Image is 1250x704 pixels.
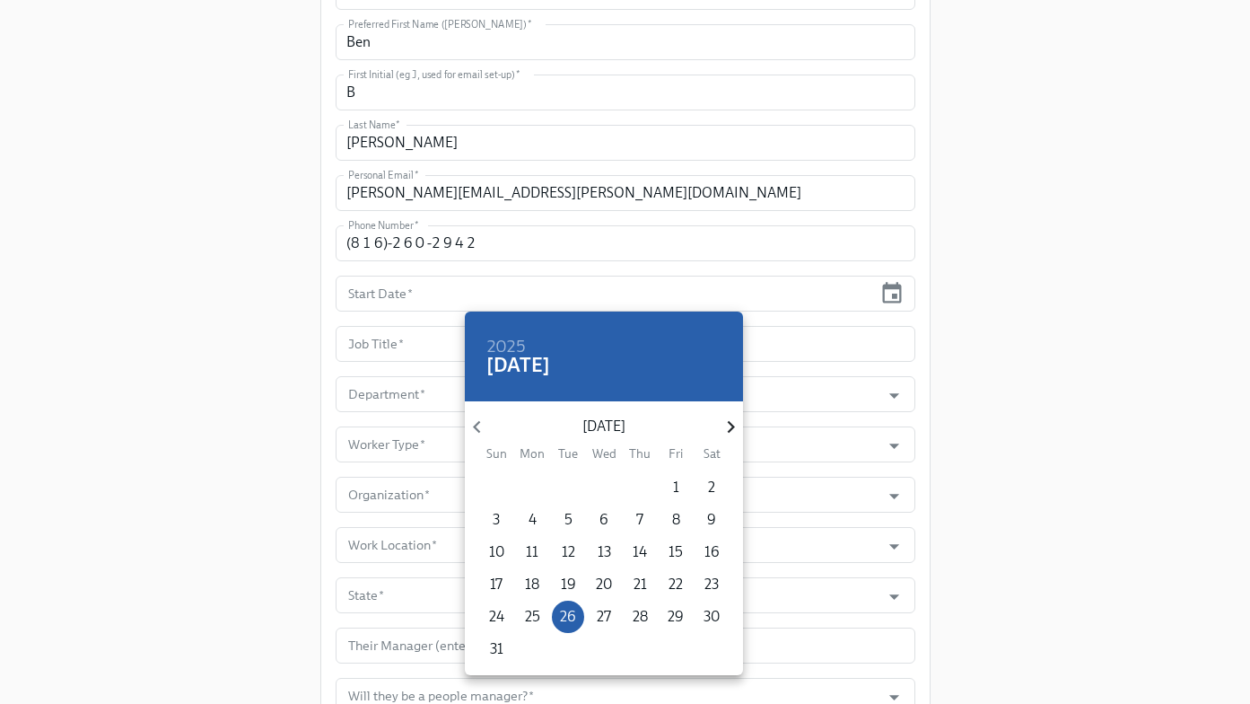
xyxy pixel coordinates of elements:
p: 4 [529,510,537,530]
button: 27 [588,601,620,633]
span: Wed [588,445,620,462]
button: 10 [480,536,512,568]
button: 29 [660,601,692,633]
button: 26 [552,601,584,633]
p: 7 [636,510,643,530]
span: Fri [660,445,692,462]
button: 7 [624,504,656,536]
p: 25 [525,607,540,627]
p: 31 [490,639,503,659]
p: 9 [707,510,716,530]
p: 8 [672,510,680,530]
span: Mon [516,445,548,462]
p: 3 [493,510,500,530]
p: 30 [704,607,720,627]
p: 28 [633,607,648,627]
p: [DATE] [489,417,718,436]
p: 22 [669,575,683,594]
button: 14 [624,536,656,568]
button: 31 [480,633,512,665]
p: 11 [526,542,538,562]
button: [DATE] [486,356,550,374]
p: 27 [597,607,611,627]
button: 6 [588,504,620,536]
p: 2 [708,478,715,497]
button: 22 [660,568,692,601]
p: 23 [704,575,719,594]
button: 8 [660,504,692,536]
button: 4 [516,504,548,536]
span: Tue [552,445,584,462]
button: 11 [516,536,548,568]
button: 28 [624,601,656,633]
button: 15 [660,536,692,568]
p: 15 [669,542,683,562]
p: 26 [560,607,576,627]
button: 1 [660,471,692,504]
button: 13 [588,536,620,568]
button: 9 [695,504,728,536]
p: 19 [561,575,576,594]
p: 10 [489,542,504,562]
h4: [DATE] [486,352,550,379]
p: 14 [633,542,647,562]
p: 1 [673,478,679,497]
button: 24 [480,601,512,633]
p: 12 [562,542,575,562]
p: 24 [489,607,504,627]
button: 20 [588,568,620,601]
button: 23 [695,568,728,601]
p: 29 [668,607,684,627]
button: 17 [480,568,512,601]
p: 17 [490,575,503,594]
button: 3 [480,504,512,536]
p: 20 [596,575,612,594]
button: 12 [552,536,584,568]
p: 6 [599,510,608,530]
button: 5 [552,504,584,536]
button: 21 [624,568,656,601]
p: 21 [634,575,647,594]
p: 13 [598,542,611,562]
button: 2025 [486,339,526,356]
button: 16 [695,536,728,568]
span: Sat [695,445,728,462]
button: 18 [516,568,548,601]
button: 25 [516,601,548,633]
h6: 2025 [486,333,526,362]
button: 2 [695,471,728,504]
button: 19 [552,568,584,601]
p: 18 [525,575,539,594]
span: Sun [480,445,512,462]
button: 30 [695,601,728,633]
p: 5 [564,510,573,530]
p: 16 [704,542,720,562]
span: Thu [624,445,656,462]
